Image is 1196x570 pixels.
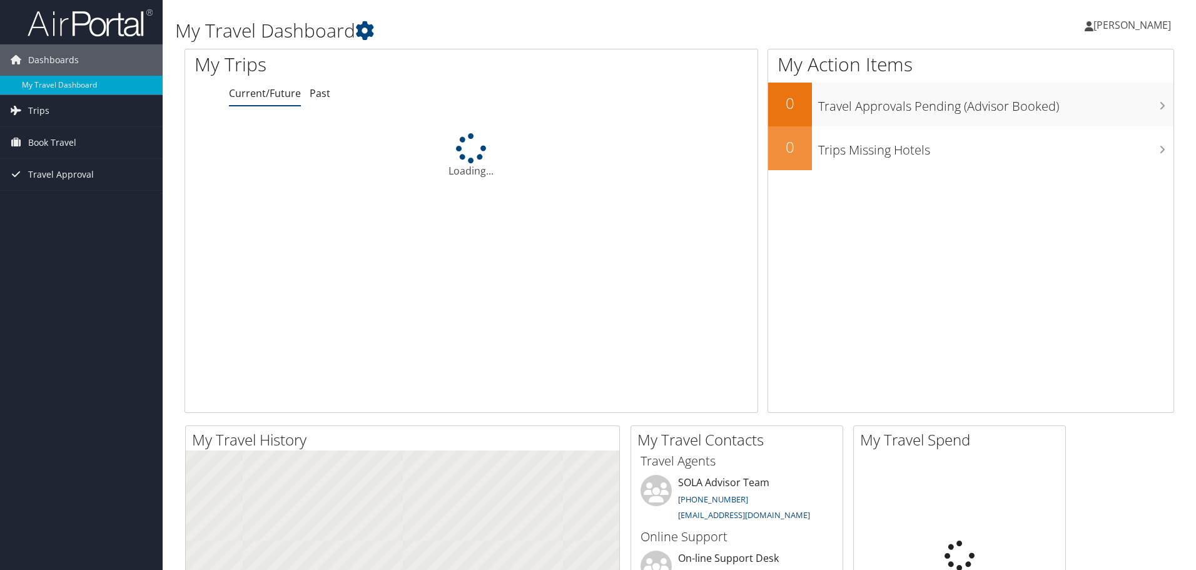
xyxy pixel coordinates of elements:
h2: My Travel History [192,429,619,450]
div: Loading... [185,133,758,178]
span: Dashboards [28,44,79,76]
h1: My Trips [195,51,510,78]
h3: Travel Approvals Pending (Advisor Booked) [818,91,1173,115]
h2: My Travel Contacts [637,429,843,450]
h2: My Travel Spend [860,429,1065,450]
h3: Trips Missing Hotels [818,135,1173,159]
span: Book Travel [28,127,76,158]
a: [PERSON_NAME] [1085,6,1183,44]
li: SOLA Advisor Team [634,475,839,526]
h2: 0 [768,93,812,114]
h2: 0 [768,136,812,158]
a: [PHONE_NUMBER] [678,494,748,505]
a: [EMAIL_ADDRESS][DOMAIN_NAME] [678,509,810,521]
h3: Online Support [641,528,833,546]
a: Current/Future [229,86,301,100]
span: Travel Approval [28,159,94,190]
h1: My Travel Dashboard [175,18,848,44]
a: Past [310,86,330,100]
a: 0Travel Approvals Pending (Advisor Booked) [768,83,1173,126]
span: [PERSON_NAME] [1093,18,1171,32]
span: Trips [28,95,49,126]
h3: Travel Agents [641,452,833,470]
a: 0Trips Missing Hotels [768,126,1173,170]
img: airportal-logo.png [28,8,153,38]
h1: My Action Items [768,51,1173,78]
